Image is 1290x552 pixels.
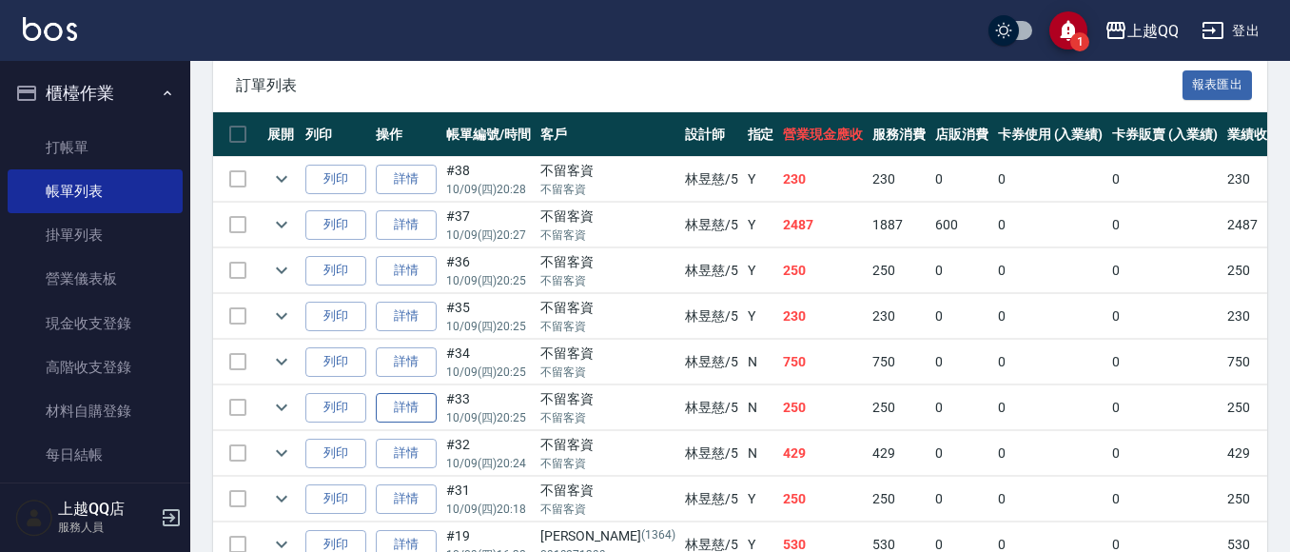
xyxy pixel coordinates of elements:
a: 詳情 [376,393,437,423]
button: 列印 [305,393,366,423]
td: 2487 [778,203,868,247]
div: 不留客資 [540,207,675,227]
a: 詳情 [376,210,437,240]
td: 250 [778,477,868,522]
th: 列印 [301,112,371,157]
p: 不留客資 [540,455,675,472]
td: 林昱慈 /5 [680,157,743,202]
a: 詳情 [376,347,437,377]
div: 不留客資 [540,344,675,364]
td: 230 [868,157,930,202]
td: 0 [993,385,1108,430]
td: 750 [1222,340,1285,384]
td: 1887 [868,203,930,247]
div: [PERSON_NAME] [540,526,675,546]
td: 250 [868,477,930,522]
td: 230 [778,157,868,202]
td: 0 [993,294,1108,339]
td: 429 [778,431,868,476]
td: 230 [1222,157,1285,202]
td: 0 [1107,294,1222,339]
button: 上越QQ [1097,11,1186,50]
button: 櫃檯作業 [8,69,183,118]
td: 250 [778,248,868,293]
div: 不留客資 [540,161,675,181]
td: #32 [441,431,536,476]
td: Y [743,294,779,339]
div: 不留客資 [540,481,675,501]
p: 服務人員 [58,519,155,536]
td: 250 [778,385,868,430]
p: (1364) [641,526,675,546]
td: 0 [930,157,993,202]
p: 不留客資 [540,318,675,335]
td: 林昱慈 /5 [680,477,743,522]
th: 展開 [263,112,301,157]
th: 營業現金應收 [778,112,868,157]
th: 業績收入 [1222,112,1285,157]
button: expand row [267,393,296,422]
td: 林昱慈 /5 [680,431,743,476]
button: 列印 [305,484,366,514]
div: 不留客資 [540,389,675,409]
p: 10/09 (四) 20:25 [446,272,531,289]
a: 營業儀表板 [8,257,183,301]
a: 詳情 [376,302,437,331]
td: 0 [1107,203,1222,247]
th: 卡券販賣 (入業績) [1107,112,1222,157]
p: 10/09 (四) 20:25 [446,318,531,335]
td: 250 [1222,248,1285,293]
td: #33 [441,385,536,430]
a: 排班表 [8,478,183,522]
a: 詳情 [376,484,437,514]
button: expand row [267,165,296,193]
td: 林昱慈 /5 [680,294,743,339]
th: 指定 [743,112,779,157]
button: expand row [267,210,296,239]
td: N [743,385,779,430]
td: Y [743,477,779,522]
td: 2487 [1222,203,1285,247]
td: N [743,431,779,476]
p: 10/09 (四) 20:25 [446,364,531,381]
a: 每日結帳 [8,433,183,477]
button: 登出 [1194,13,1267,49]
td: 0 [930,431,993,476]
td: Y [743,157,779,202]
td: #35 [441,294,536,339]
span: 1 [1070,32,1089,51]
td: 750 [778,340,868,384]
div: 上越QQ [1127,19,1179,43]
th: 設計師 [680,112,743,157]
td: 429 [1222,431,1285,476]
button: expand row [267,302,296,330]
td: 0 [1107,248,1222,293]
button: expand row [267,484,296,513]
img: Person [15,499,53,537]
td: 0 [993,340,1108,384]
a: 詳情 [376,165,437,194]
td: 0 [1107,157,1222,202]
td: #31 [441,477,536,522]
img: Logo [23,17,77,41]
td: 0 [930,294,993,339]
a: 詳情 [376,439,437,468]
td: 0 [1107,477,1222,522]
p: 不留客資 [540,272,675,289]
td: #34 [441,340,536,384]
td: #36 [441,248,536,293]
td: 0 [930,477,993,522]
td: 429 [868,431,930,476]
td: 750 [868,340,930,384]
p: 不留客資 [540,227,675,244]
p: 10/09 (四) 20:27 [446,227,531,244]
th: 操作 [371,112,441,157]
button: save [1049,11,1087,49]
a: 現金收支登錄 [8,302,183,345]
td: 230 [778,294,868,339]
button: 報表匯出 [1182,70,1253,100]
td: 0 [993,157,1108,202]
td: 0 [930,248,993,293]
td: 林昱慈 /5 [680,385,743,430]
td: 0 [1107,431,1222,476]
